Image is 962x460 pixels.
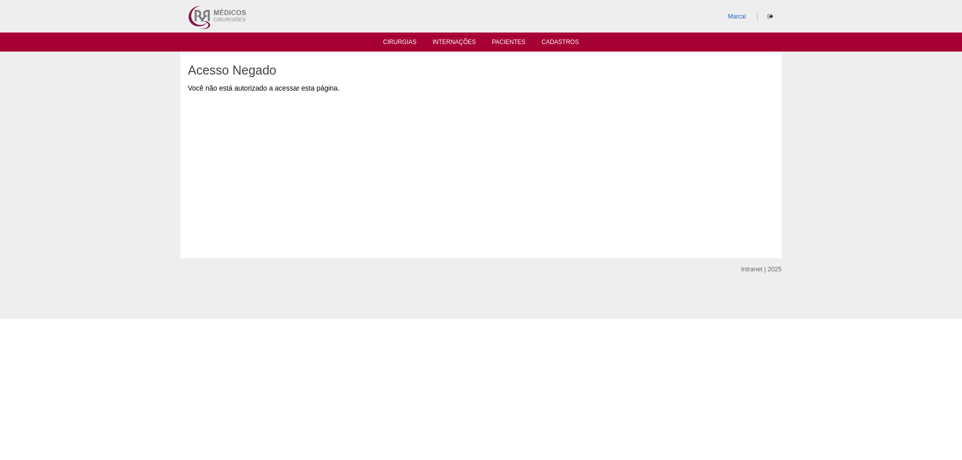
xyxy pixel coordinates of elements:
div: Você não está autorizado a acessar esta página. [188,83,774,93]
a: Marcal [728,13,746,20]
a: Internações [432,39,476,49]
h1: Acesso Negado [188,64,774,77]
i: Sair [768,14,773,20]
a: Cirurgias [383,39,417,49]
div: Intranet | 2025 [741,264,782,274]
a: Cadastros [542,39,579,49]
a: Pacientes [492,39,526,49]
